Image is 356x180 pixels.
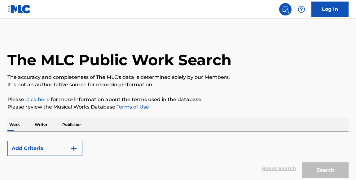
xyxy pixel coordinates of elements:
a: Terms of Use [115,104,149,110]
img: MLC Logo [7,5,31,14]
a: Log In [311,2,349,17]
p: Publisher [60,118,83,131]
p: Work [7,118,22,131]
p: Please for more information about the terms used in the database. [7,96,349,103]
img: help [298,6,305,13]
p: Writer [33,118,49,131]
p: Please review the Musical Works Database [7,103,349,111]
a: Public Search [279,3,292,15]
a: click here [25,96,50,102]
button: Add Criteria [7,141,82,156]
p: The accuracy and completeness of The MLC's data is determined solely by our Members. [7,74,349,81]
img: search [282,6,289,13]
img: 9d2ae6d4665cec9f34b9.svg [70,145,77,152]
div: Help [295,3,308,15]
p: It is not an authoritative source for recording information. [7,81,349,88]
h1: The MLC Public Work Search [7,51,231,69]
